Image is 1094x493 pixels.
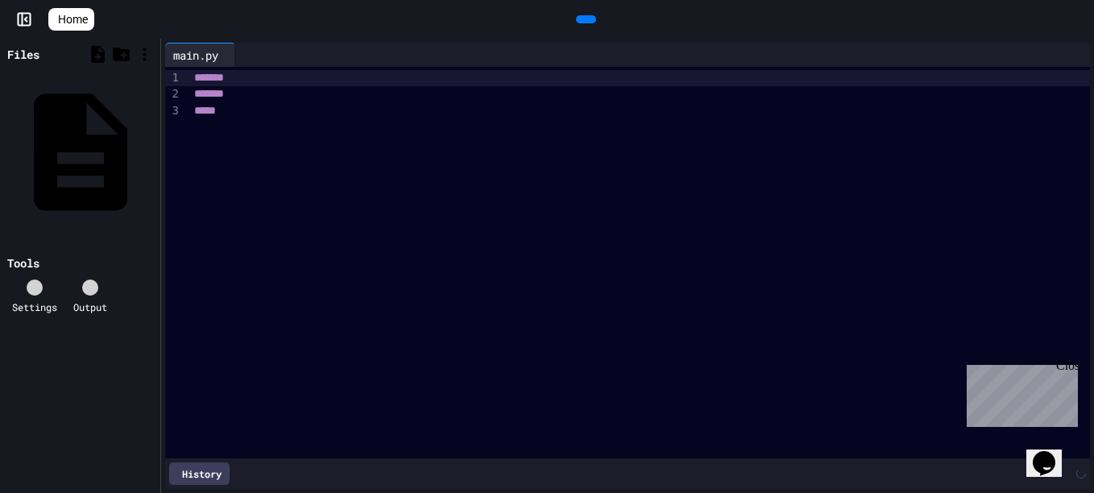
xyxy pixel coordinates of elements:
[7,255,39,271] div: Tools
[165,70,181,86] div: 1
[7,46,39,63] div: Files
[960,358,1078,427] iframe: chat widget
[165,43,235,67] div: main.py
[165,86,181,102] div: 2
[169,462,230,485] div: History
[6,6,111,102] div: Chat with us now!Close
[48,8,94,31] a: Home
[1026,429,1078,477] iframe: chat widget
[165,47,226,64] div: main.py
[165,103,181,119] div: 3
[12,300,57,314] div: Settings
[73,300,107,314] div: Output
[58,11,88,27] span: Home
